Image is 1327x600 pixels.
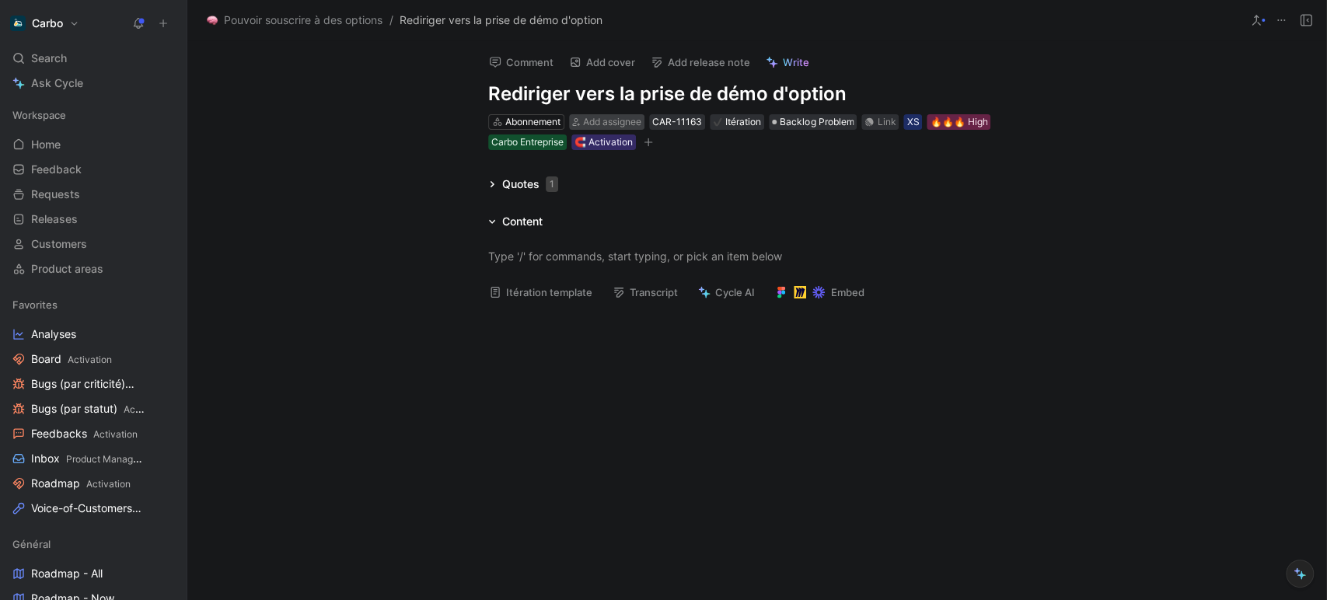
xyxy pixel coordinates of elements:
[482,175,564,194] div: Quotes1
[710,114,764,130] div: ✔️Itération
[389,11,393,30] span: /
[780,114,854,130] span: Backlog Problem
[6,472,180,495] a: RoadmapActivation
[31,326,76,342] span: Analyses
[482,51,560,73] button: Comment
[6,532,180,556] div: Général
[6,208,180,231] a: Releases
[482,281,599,303] button: Itération template
[10,16,26,31] img: Carbo
[502,175,558,194] div: Quotes
[759,51,816,73] button: Write
[6,47,180,70] div: Search
[31,426,138,442] span: Feedbacks
[6,158,180,181] a: Feedback
[68,354,112,365] span: Activation
[224,11,382,30] span: Pouvoir souscrire à des options
[6,347,180,371] a: BoardActivation
[6,12,83,34] button: CarboCarbo
[31,236,87,252] span: Customers
[606,281,685,303] button: Transcript
[562,51,642,73] button: Add cover
[66,453,160,465] span: Product Management
[6,397,180,420] a: Bugs (par statut)Activation
[6,133,180,156] a: Home
[644,51,757,73] button: Add release note
[783,55,809,69] span: Write
[6,183,180,206] a: Requests
[574,134,633,150] div: 🧲 Activation
[400,11,602,30] span: Rediriger vers la prise de démo d'option
[691,281,762,303] button: Cycle AI
[583,116,641,127] span: Add assignee
[31,74,83,92] span: Ask Cycle
[12,297,58,312] span: Favorites
[93,428,138,440] span: Activation
[31,451,144,467] span: Inbox
[31,211,78,227] span: Releases
[6,422,180,445] a: FeedbacksActivation
[713,114,761,130] div: Itération
[12,536,51,552] span: Général
[6,447,180,470] a: InboxProduct Management
[31,162,82,177] span: Feedback
[32,16,63,30] h1: Carbo
[930,114,987,130] div: 🔥🔥🔥 High
[6,257,180,281] a: Product areas
[713,117,722,127] img: ✔️
[31,261,103,277] span: Product areas
[768,281,871,303] button: Embed
[652,114,702,130] div: CAR-11163
[877,114,896,130] div: Link
[31,351,112,368] span: Board
[502,212,543,231] div: Content
[31,49,67,68] span: Search
[546,176,558,192] div: 1
[6,293,180,316] div: Favorites
[482,212,549,231] div: Content
[31,376,147,392] span: Bugs (par criticité)
[488,82,1026,106] h1: Rediriger vers la prise de démo d'option
[31,566,103,581] span: Roadmap - All
[203,11,386,30] button: 🧠Pouvoir souscrire à des options
[6,372,180,396] a: Bugs (par criticité)Activation
[6,562,180,585] a: Roadmap - All
[6,323,180,346] a: Analyses
[6,232,180,256] a: Customers
[31,187,80,202] span: Requests
[207,15,218,26] img: 🧠
[12,107,66,123] span: Workspace
[6,72,180,95] a: Ask Cycle
[6,497,180,520] a: Voice-of-CustomersProduct Management
[31,501,153,517] span: Voice-of-Customers
[505,114,560,130] div: Abonnement
[491,134,564,150] div: Carbo Entreprise
[124,403,168,415] span: Activation
[906,114,919,130] div: XS
[31,137,61,152] span: Home
[6,103,180,127] div: Workspace
[769,114,857,130] div: Backlog Problem
[86,478,131,490] span: Activation
[31,476,131,492] span: Roadmap
[31,401,145,417] span: Bugs (par statut)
